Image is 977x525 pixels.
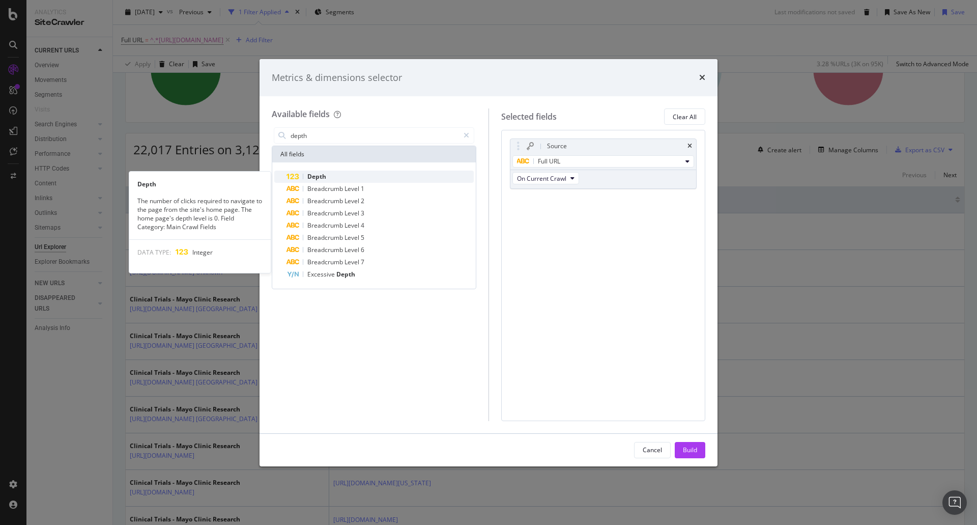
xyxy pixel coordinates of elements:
span: Depth [336,270,355,279]
button: Full URL [512,155,695,168]
span: Level [344,245,361,254]
div: Available fields [272,108,330,120]
span: 6 [361,245,364,254]
span: Excessive [307,270,336,279]
button: On Current Crawl [512,172,579,184]
div: SourcetimesFull URLOn Current Crawl [510,139,697,189]
input: Search by field name [290,128,459,143]
span: 5 [361,233,364,242]
div: Selected fields [501,111,557,123]
span: Breadcrumb [307,197,344,205]
span: 3 [361,209,364,217]
span: On Current Crawl [517,174,566,183]
span: Level [344,184,361,193]
span: Breadcrumb [307,258,344,266]
span: Breadcrumb [307,184,344,193]
span: Breadcrumb [307,245,344,254]
div: times [687,143,692,149]
div: Source [547,141,567,151]
button: Cancel [634,442,671,458]
div: Cancel [643,446,662,454]
div: Metrics & dimensions selector [272,71,402,85]
span: Depth [307,172,326,181]
span: Breadcrumb [307,221,344,230]
span: 4 [361,221,364,230]
span: Full URL [538,157,560,165]
span: Level [344,258,361,266]
div: All fields [272,146,476,162]
span: 7 [361,258,364,266]
span: Level [344,221,361,230]
div: modal [260,59,717,466]
span: Breadcrumb [307,209,344,217]
div: times [699,71,705,85]
button: Build [675,442,705,458]
div: Depth [129,180,271,188]
span: Level [344,233,361,242]
span: Breadcrumb [307,233,344,242]
div: Clear All [673,113,697,121]
button: Clear All [664,108,705,125]
div: Open Intercom Messenger [942,490,967,515]
span: 1 [361,184,364,193]
div: Build [683,446,697,454]
span: Level [344,209,361,217]
div: The number of clicks required to navigate to the page from the site's home page. The home page's ... [129,197,271,232]
span: Level [344,197,361,205]
span: 2 [361,197,364,205]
